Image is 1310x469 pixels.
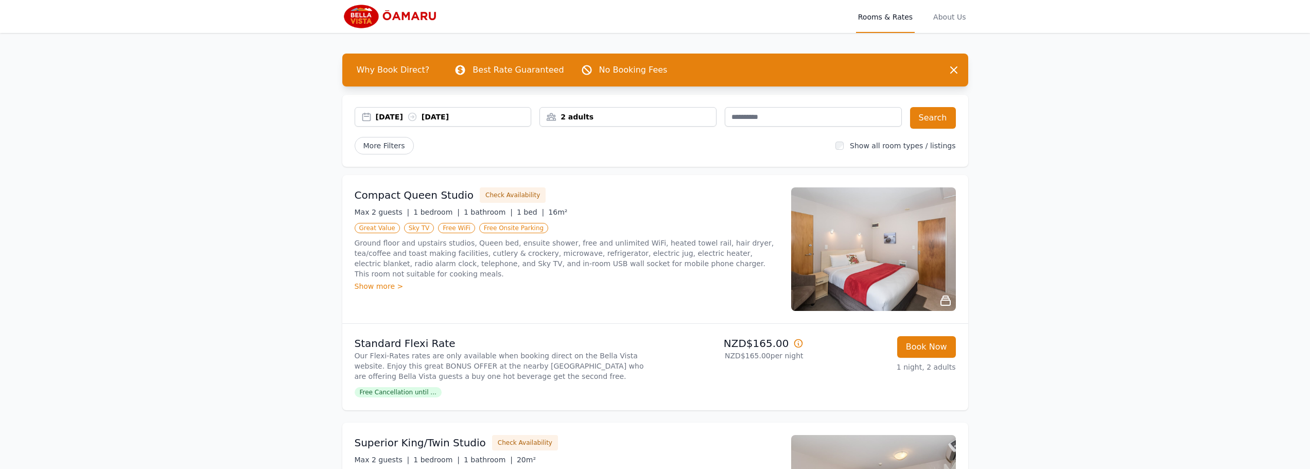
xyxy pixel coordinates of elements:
h3: Superior King/Twin Studio [355,436,486,450]
span: Max 2 guests | [355,456,410,464]
p: 1 night, 2 adults [812,362,956,372]
span: 16m² [548,208,567,216]
button: Check Availability [492,435,558,450]
span: 1 bathroom | [464,208,513,216]
span: 1 bedroom | [413,208,460,216]
p: No Booking Fees [599,64,668,76]
span: Why Book Direct? [348,60,438,80]
span: 1 bedroom | [413,456,460,464]
h3: Compact Queen Studio [355,188,474,202]
span: Free Cancellation until ... [355,387,442,397]
div: [DATE] [DATE] [376,112,531,122]
div: 2 adults [540,112,716,122]
button: Search [910,107,956,129]
p: Best Rate Guaranteed [473,64,564,76]
p: Our Flexi-Rates rates are only available when booking direct on the Bella Vista website. Enjoy th... [355,351,651,381]
p: NZD$165.00 [659,336,804,351]
div: Show more > [355,281,779,291]
span: Sky TV [404,223,434,233]
label: Show all room types / listings [850,142,955,150]
span: Free WiFi [438,223,475,233]
span: Max 2 guests | [355,208,410,216]
p: Ground floor and upstairs studios, Queen bed, ensuite shower, free and unlimited WiFi, heated tow... [355,238,779,279]
button: Check Availability [480,187,546,203]
img: Bella Vista Oamaru [342,4,442,29]
span: Free Onsite Parking [479,223,548,233]
span: 1 bathroom | [464,456,513,464]
p: NZD$165.00 per night [659,351,804,361]
span: 1 bed | [517,208,544,216]
p: Standard Flexi Rate [355,336,651,351]
span: 20m² [517,456,536,464]
span: Great Value [355,223,400,233]
span: More Filters [355,137,414,154]
button: Book Now [897,336,956,358]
